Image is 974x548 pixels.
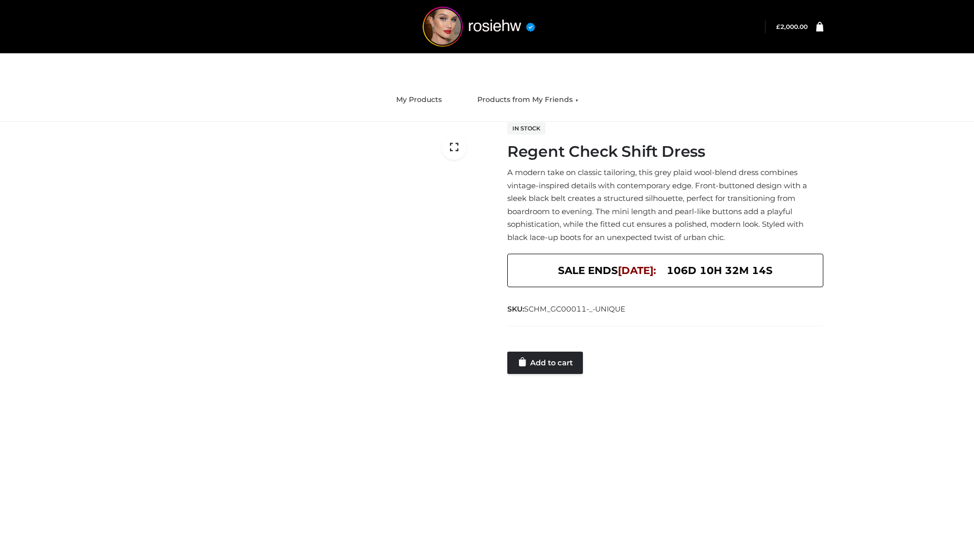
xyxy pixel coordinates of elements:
[776,23,780,30] span: £
[507,303,627,315] span: SKU:
[507,143,823,161] h1: Regent Check Shift Dress
[524,304,625,314] span: SCHM_GC00011-_-UNIQUE
[507,166,823,244] p: A modern take on classic tailoring, this grey plaid wool-blend dress combines vintage-inspired de...
[470,89,586,111] a: Products from My Friends
[507,254,823,287] div: SALE ENDS
[507,352,583,374] a: Add to cart
[667,262,773,279] span: 106d 10h 32m 14s
[776,23,808,30] a: £2,000.00
[507,122,545,134] span: In stock
[776,23,808,30] bdi: 2,000.00
[618,264,656,277] span: [DATE]:
[403,7,555,47] img: rosiehw
[389,89,449,111] a: My Products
